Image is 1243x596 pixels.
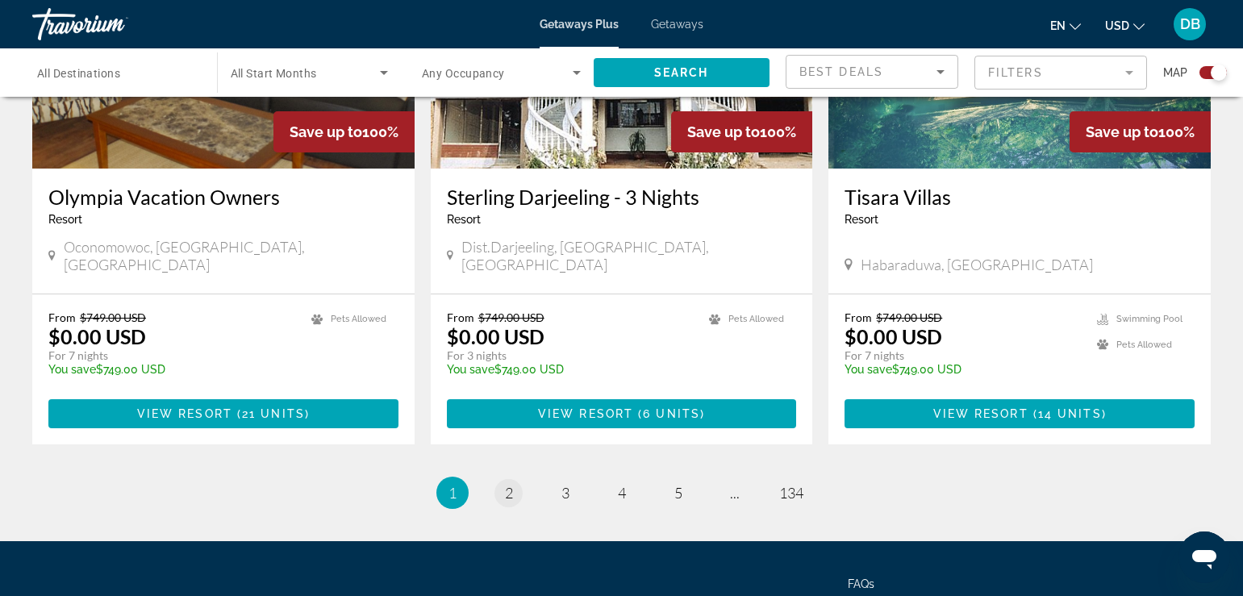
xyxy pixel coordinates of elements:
[1028,407,1107,420] span: ( )
[447,185,797,209] a: Sterling Darjeeling - 3 Nights
[974,55,1147,90] button: Filter
[48,399,398,428] button: View Resort(21 units)
[478,311,544,324] span: $749.00 USD
[48,363,295,376] p: $749.00 USD
[1163,61,1187,84] span: Map
[137,407,232,420] span: View Resort
[728,314,784,324] span: Pets Allowed
[232,407,310,420] span: ( )
[48,324,146,348] p: $0.00 USD
[447,213,481,226] span: Resort
[643,407,700,420] span: 6 units
[730,484,740,502] span: ...
[1050,19,1066,32] span: en
[561,484,569,502] span: 3
[422,67,505,80] span: Any Occupancy
[845,399,1195,428] button: View Resort(14 units)
[933,407,1028,420] span: View Resort
[447,399,797,428] button: View Resort(6 units)
[674,484,682,502] span: 5
[242,407,305,420] span: 21 units
[845,324,942,348] p: $0.00 USD
[633,407,705,420] span: ( )
[447,311,474,324] span: From
[845,348,1081,363] p: For 7 nights
[651,18,703,31] a: Getaways
[654,66,709,79] span: Search
[37,67,120,80] span: All Destinations
[273,111,415,152] div: 100%
[48,213,82,226] span: Resort
[447,324,544,348] p: $0.00 USD
[1086,123,1158,140] span: Save up to
[331,314,386,324] span: Pets Allowed
[540,18,619,31] a: Getaways Plus
[448,484,457,502] span: 1
[1178,531,1230,583] iframe: Button to launch messaging window
[845,185,1195,209] a: Tisara Villas
[1050,14,1081,37] button: Change language
[1070,111,1211,152] div: 100%
[845,363,1081,376] p: $749.00 USD
[1116,340,1172,350] span: Pets Allowed
[779,484,803,502] span: 134
[32,477,1211,509] nav: Pagination
[48,348,295,363] p: For 7 nights
[799,65,883,78] span: Best Deals
[290,123,362,140] span: Save up to
[671,111,812,152] div: 100%
[447,348,694,363] p: For 3 nights
[848,577,874,590] a: FAQs
[80,311,146,324] span: $749.00 USD
[845,363,892,376] span: You save
[48,185,398,209] a: Olympia Vacation Owners
[861,256,1093,273] span: Habaraduwa, [GEOGRAPHIC_DATA]
[1105,14,1145,37] button: Change currency
[687,123,760,140] span: Save up to
[461,238,796,273] span: Dist.Darjeeling, [GEOGRAPHIC_DATA], [GEOGRAPHIC_DATA]
[1038,407,1102,420] span: 14 units
[876,311,942,324] span: $749.00 USD
[1180,16,1200,32] span: DB
[618,484,626,502] span: 4
[48,311,76,324] span: From
[1105,19,1129,32] span: USD
[845,311,872,324] span: From
[1169,7,1211,41] button: User Menu
[845,213,878,226] span: Resort
[231,67,317,80] span: All Start Months
[505,484,513,502] span: 2
[594,58,770,87] button: Search
[447,363,494,376] span: You save
[447,363,694,376] p: $749.00 USD
[48,363,96,376] span: You save
[799,62,945,81] mat-select: Sort by
[538,407,633,420] span: View Resort
[1116,314,1183,324] span: Swimming Pool
[32,3,194,45] a: Travorium
[64,238,398,273] span: Oconomowoc, [GEOGRAPHIC_DATA], [GEOGRAPHIC_DATA]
